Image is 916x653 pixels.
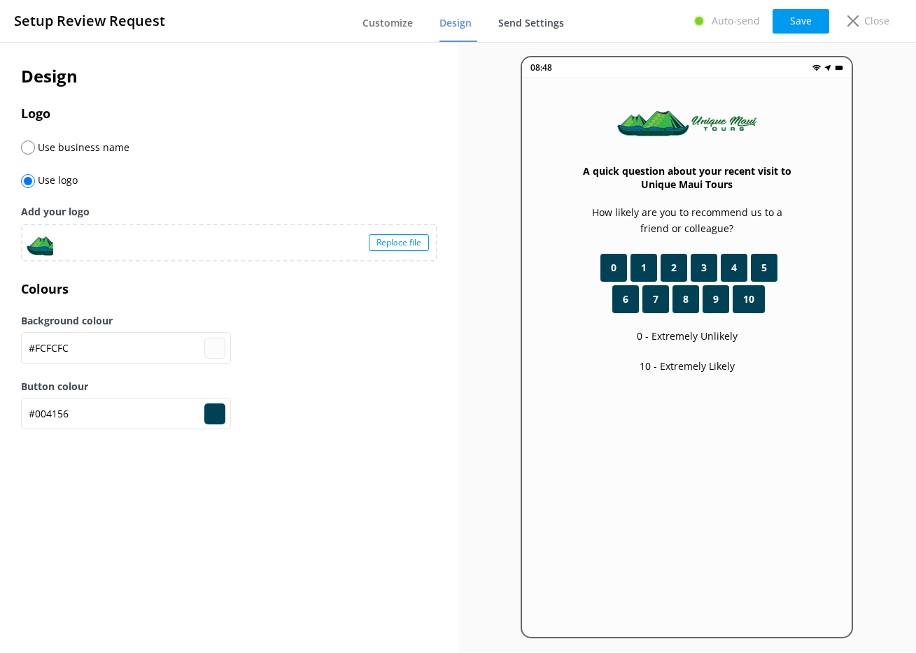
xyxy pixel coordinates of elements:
[35,173,78,187] span: Use logo
[623,292,628,307] span: 6
[530,61,552,74] p: 08:48
[14,10,165,32] h3: Setup Review Request
[21,204,437,220] label: Add your logo
[439,16,472,30] span: Design
[578,205,796,236] p: How likely are you to recommend us to a friend or colleague?
[864,13,889,29] p: Close
[640,359,735,374] p: 10 - Extremely Likely
[712,13,760,29] p: Auto-send
[362,16,413,30] span: Customize
[761,260,767,275] span: 5
[701,260,707,275] span: 3
[637,329,738,344] p: 0 - Extremely Unlikely
[578,164,796,191] h3: A quick question about your recent visit to Unique Maui Tours
[21,379,437,394] label: Button colour
[617,106,757,136] img: 810-1755676330.png
[713,292,719,307] span: 9
[824,64,832,72] img: near-me.png
[21,313,437,329] label: Background colour
[498,16,564,30] span: Send Settings
[21,103,437,124] h3: Logo
[35,141,129,154] span: Use business name
[812,64,821,72] img: wifi.png
[641,260,647,275] span: 1
[653,292,658,307] span: 7
[773,9,829,34] button: Save
[611,260,616,275] span: 0
[731,260,737,275] span: 4
[835,64,843,72] img: battery.png
[671,260,677,275] span: 2
[21,63,437,89] h2: Design
[743,292,754,307] span: 10
[683,292,689,307] span: 8
[369,234,429,251] div: Replace file
[21,279,437,299] h3: Colours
